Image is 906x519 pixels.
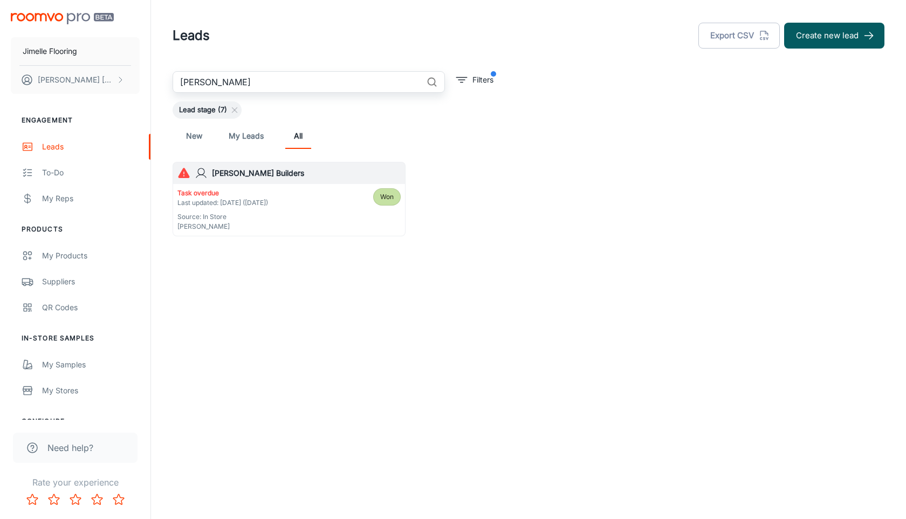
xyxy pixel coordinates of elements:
p: Task overdue [177,188,268,198]
p: [PERSON_NAME] [177,222,268,231]
div: My Reps [42,193,140,204]
div: Leads [42,141,140,153]
h6: [PERSON_NAME] Builders [212,167,401,179]
button: Export CSV [698,23,780,49]
span: Lead stage (7) [173,105,234,115]
a: My Leads [229,123,264,149]
button: Create new lead [784,23,884,49]
input: Search [173,71,422,93]
img: Roomvo PRO Beta [11,13,114,24]
p: Filters [472,74,493,86]
a: [PERSON_NAME] BuildersTask overdueLast updated: [DATE] ([DATE])Source: In Store[PERSON_NAME]Won [173,162,406,236]
a: New [181,123,207,149]
div: Lead stage (7) [173,101,242,119]
div: My Products [42,250,140,262]
div: To-do [42,167,140,179]
p: Jimelle Flooring [23,45,77,57]
button: filter [454,71,496,88]
p: [PERSON_NAME] [PERSON_NAME] [38,74,114,86]
button: [PERSON_NAME] [PERSON_NAME] [11,66,140,94]
span: Won [380,192,394,202]
a: All [285,123,311,149]
p: Source: In Store [177,212,268,222]
h1: Leads [173,26,210,45]
button: Jimelle Flooring [11,37,140,65]
p: Last updated: [DATE] ([DATE]) [177,198,268,208]
div: Suppliers [42,276,140,288]
div: QR Codes [42,302,140,313]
